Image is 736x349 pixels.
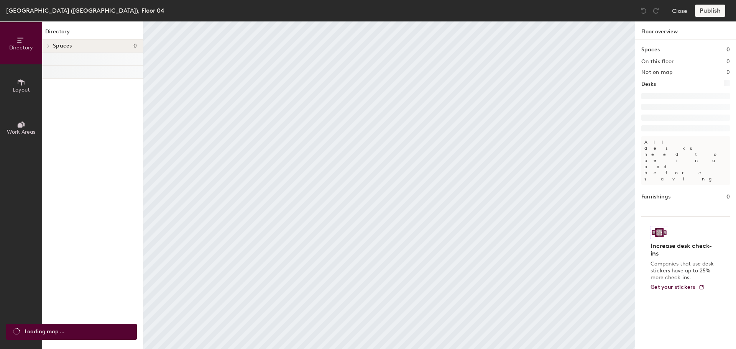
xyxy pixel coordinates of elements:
img: Undo [640,7,647,15]
div: [GEOGRAPHIC_DATA] ([GEOGRAPHIC_DATA]), Floor 04 [6,6,164,15]
span: Get your stickers [651,284,695,290]
span: Loading map ... [25,328,64,336]
h1: Floor overview [635,21,736,39]
img: Sticker logo [651,226,668,239]
span: Work Areas [7,129,35,135]
h2: On this floor [641,59,674,65]
span: 0 [133,43,137,49]
p: All desks need to be in a pod before saving [641,136,730,185]
h2: 0 [726,59,730,65]
a: Get your stickers [651,284,705,291]
h1: Directory [42,28,143,39]
button: Close [672,5,687,17]
h1: 0 [726,193,730,201]
h1: 0 [726,46,730,54]
h1: Desks [641,80,656,88]
h1: Spaces [641,46,660,54]
canvas: Map [143,21,635,349]
h2: Not on map [641,69,672,75]
span: Spaces [53,43,72,49]
img: Redo [652,7,660,15]
h1: Furnishings [641,193,670,201]
h2: 0 [726,69,730,75]
span: Layout [13,87,30,93]
span: Directory [9,44,33,51]
p: Companies that use desk stickers have up to 25% more check-ins. [651,261,716,281]
h4: Increase desk check-ins [651,242,716,257]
